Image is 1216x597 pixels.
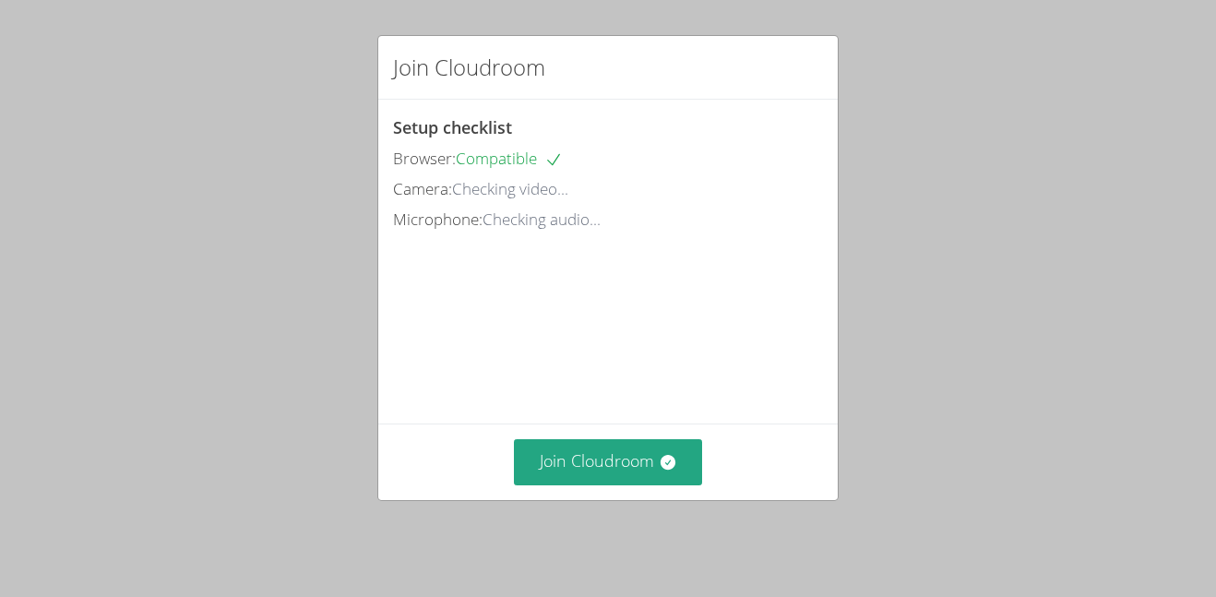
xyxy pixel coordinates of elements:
[393,51,545,84] h2: Join Cloudroom
[393,209,483,230] span: Microphone:
[393,148,456,169] span: Browser:
[483,209,601,230] span: Checking audio...
[452,178,568,199] span: Checking video...
[456,148,563,169] span: Compatible
[393,116,512,138] span: Setup checklist
[393,178,452,199] span: Camera:
[514,439,703,484] button: Join Cloudroom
